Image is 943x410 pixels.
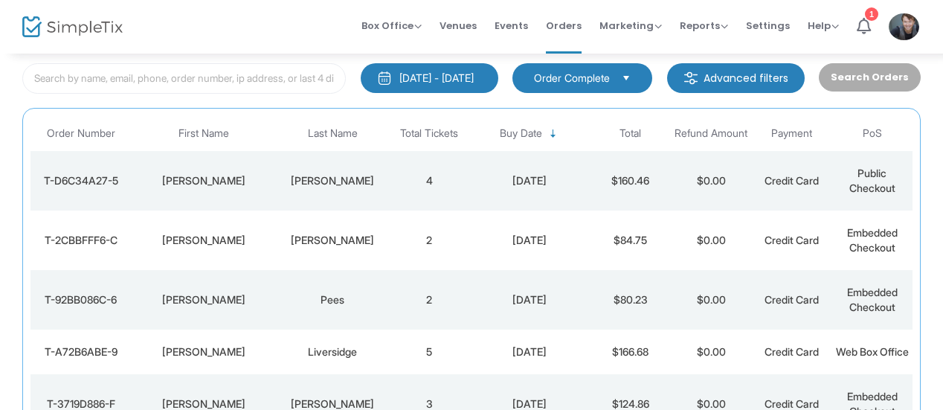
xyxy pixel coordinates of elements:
[495,7,528,45] span: Events
[389,270,469,330] td: 2
[765,345,819,358] span: Credit Card
[389,116,469,151] th: Total Tickets
[280,173,385,188] div: Olsen
[473,292,586,307] div: 2025-08-15
[440,7,477,45] span: Venues
[473,345,586,359] div: 2025-08-15
[599,19,662,33] span: Marketing
[616,70,637,86] button: Select
[765,397,819,410] span: Credit Card
[135,233,272,248] div: kerry
[847,286,898,313] span: Embedded Checkout
[863,127,882,140] span: PoS
[808,19,839,33] span: Help
[534,71,610,86] span: Order Complete
[280,345,385,359] div: Liversidge
[377,71,392,86] img: monthly
[546,7,582,45] span: Orders
[47,127,115,140] span: Order Number
[178,127,229,140] span: First Name
[34,345,127,359] div: T-A72B6ABE-9
[771,127,812,140] span: Payment
[746,7,790,45] span: Settings
[22,63,346,94] input: Search by name, email, phone, order number, ip address, or last 4 digits of card
[280,292,385,307] div: Pees
[389,211,469,270] td: 2
[765,174,819,187] span: Credit Card
[547,128,559,140] span: Sortable
[683,71,698,86] img: filter
[34,292,127,307] div: T-92BB086C-6
[671,270,751,330] td: $0.00
[308,127,358,140] span: Last Name
[590,270,671,330] td: $80.23
[590,330,671,374] td: $166.68
[389,151,469,211] td: 4
[680,19,728,33] span: Reports
[865,7,878,21] div: 1
[361,19,422,33] span: Box Office
[671,211,751,270] td: $0.00
[473,233,586,248] div: 2025-08-15
[500,127,542,140] span: Buy Date
[671,151,751,211] td: $0.00
[847,226,898,254] span: Embedded Checkout
[399,71,474,86] div: [DATE] - [DATE]
[667,63,805,93] m-button: Advanced filters
[34,173,127,188] div: T-D6C34A27-5
[135,345,272,359] div: Vincenza
[590,211,671,270] td: $84.75
[765,293,819,306] span: Credit Card
[135,292,272,307] div: Stephen
[849,167,895,194] span: Public Checkout
[280,233,385,248] div: smith
[34,233,127,248] div: T-2CBBFFF6-C
[671,116,751,151] th: Refund Amount
[590,116,671,151] th: Total
[836,345,909,358] span: Web Box Office
[135,173,272,188] div: Joanne
[473,173,586,188] div: 2025-08-15
[389,330,469,374] td: 5
[361,63,498,93] button: [DATE] - [DATE]
[765,234,819,246] span: Credit Card
[671,330,751,374] td: $0.00
[590,151,671,211] td: $160.46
